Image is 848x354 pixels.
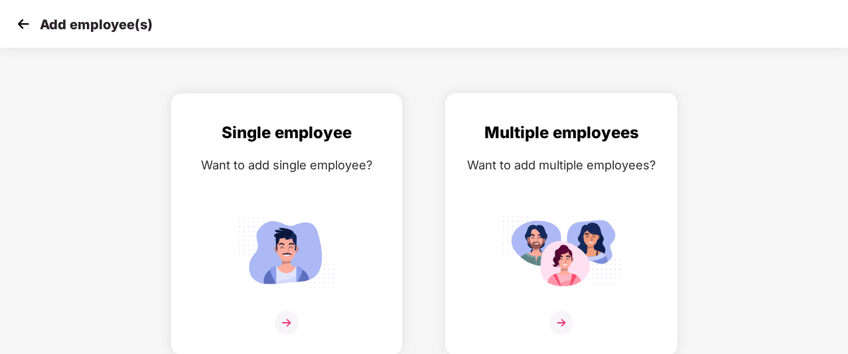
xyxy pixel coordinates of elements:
p: Add employee(s) [40,17,153,33]
div: Single employee [184,120,389,145]
div: Want to add single employee? [184,155,389,175]
img: svg+xml;base64,PHN2ZyB4bWxucz0iaHR0cDovL3d3dy53My5vcmcvMjAwMC9zdmciIHdpZHRoPSIzNiIgaGVpZ2h0PSIzNi... [549,311,573,335]
div: Multiple employees [459,120,664,145]
img: svg+xml;base64,PHN2ZyB4bWxucz0iaHR0cDovL3d3dy53My5vcmcvMjAwMC9zdmciIGlkPSJNdWx0aXBsZV9lbXBsb3llZS... [502,211,621,294]
img: svg+xml;base64,PHN2ZyB4bWxucz0iaHR0cDovL3d3dy53My5vcmcvMjAwMC9zdmciIHdpZHRoPSIzMCIgaGVpZ2h0PSIzMC... [13,14,33,34]
div: Want to add multiple employees? [459,155,664,175]
img: svg+xml;base64,PHN2ZyB4bWxucz0iaHR0cDovL3d3dy53My5vcmcvMjAwMC9zdmciIGlkPSJTaW5nbGVfZW1wbG95ZWUiIH... [227,211,346,294]
img: svg+xml;base64,PHN2ZyB4bWxucz0iaHR0cDovL3d3dy53My5vcmcvMjAwMC9zdmciIHdpZHRoPSIzNiIgaGVpZ2h0PSIzNi... [275,311,299,335]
